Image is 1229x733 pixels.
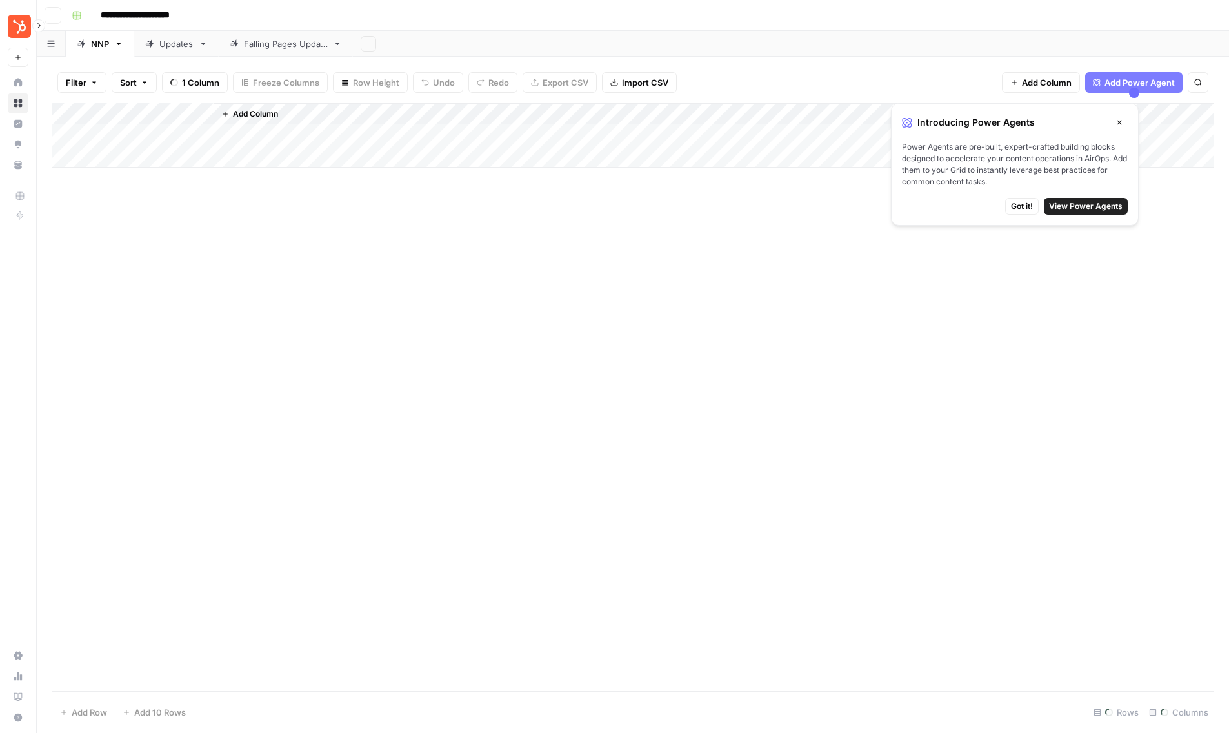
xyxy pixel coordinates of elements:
button: Filter [57,72,106,93]
button: Add Row [52,702,115,723]
span: Add Column [1022,76,1072,89]
button: Sort [112,72,157,93]
span: Redo [488,76,509,89]
span: Undo [433,76,455,89]
a: Usage [8,666,28,687]
div: Rows [1088,702,1144,723]
button: Redo [468,72,517,93]
button: Add 10 Rows [115,702,194,723]
button: Help + Support [8,707,28,728]
span: Row Height [353,76,399,89]
div: Updates [159,37,194,50]
button: Got it! [1005,198,1039,215]
div: Falling Pages Update [244,37,328,50]
button: Add Power Agent [1085,72,1183,93]
button: Add Column [216,106,283,122]
span: Add Power Agent [1104,76,1175,89]
span: Got it! [1011,200,1033,212]
span: Filter [66,76,86,89]
span: Power Agents are pre-built, expert-crafted building blocks designed to accelerate your content op... [902,141,1128,188]
button: Add Column [1002,72,1080,93]
button: View Power Agents [1044,198,1128,215]
span: Export CSV [543,76,588,89]
span: 1 Column [182,76,219,89]
a: NNP [66,31,134,57]
a: Home [8,72,28,93]
span: Add Row [72,706,107,719]
a: Updates [134,31,219,57]
span: Import CSV [622,76,668,89]
a: Browse [8,93,28,113]
button: Export CSV [523,72,597,93]
div: Introducing Power Agents [902,114,1128,131]
a: Opportunities [8,134,28,155]
a: Falling Pages Update [219,31,353,57]
a: Your Data [8,155,28,175]
div: Columns [1144,702,1214,723]
a: Insights [8,113,28,134]
a: Learning Hub [8,687,28,707]
button: 1 Column [162,72,228,93]
span: Add 10 Rows [134,706,186,719]
span: View Power Agents [1049,200,1123,212]
button: Import CSV [602,72,677,93]
img: Blog Content Action Plan Logo [8,15,31,38]
button: Workspace: Blog Content Action Plan [8,10,28,43]
button: Undo [413,72,463,93]
span: Freeze Columns [253,76,319,89]
span: Sort [120,76,137,89]
a: Settings [8,645,28,666]
button: Row Height [333,72,408,93]
span: Add Column [233,108,278,120]
button: Freeze Columns [233,72,328,93]
div: NNP [91,37,109,50]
